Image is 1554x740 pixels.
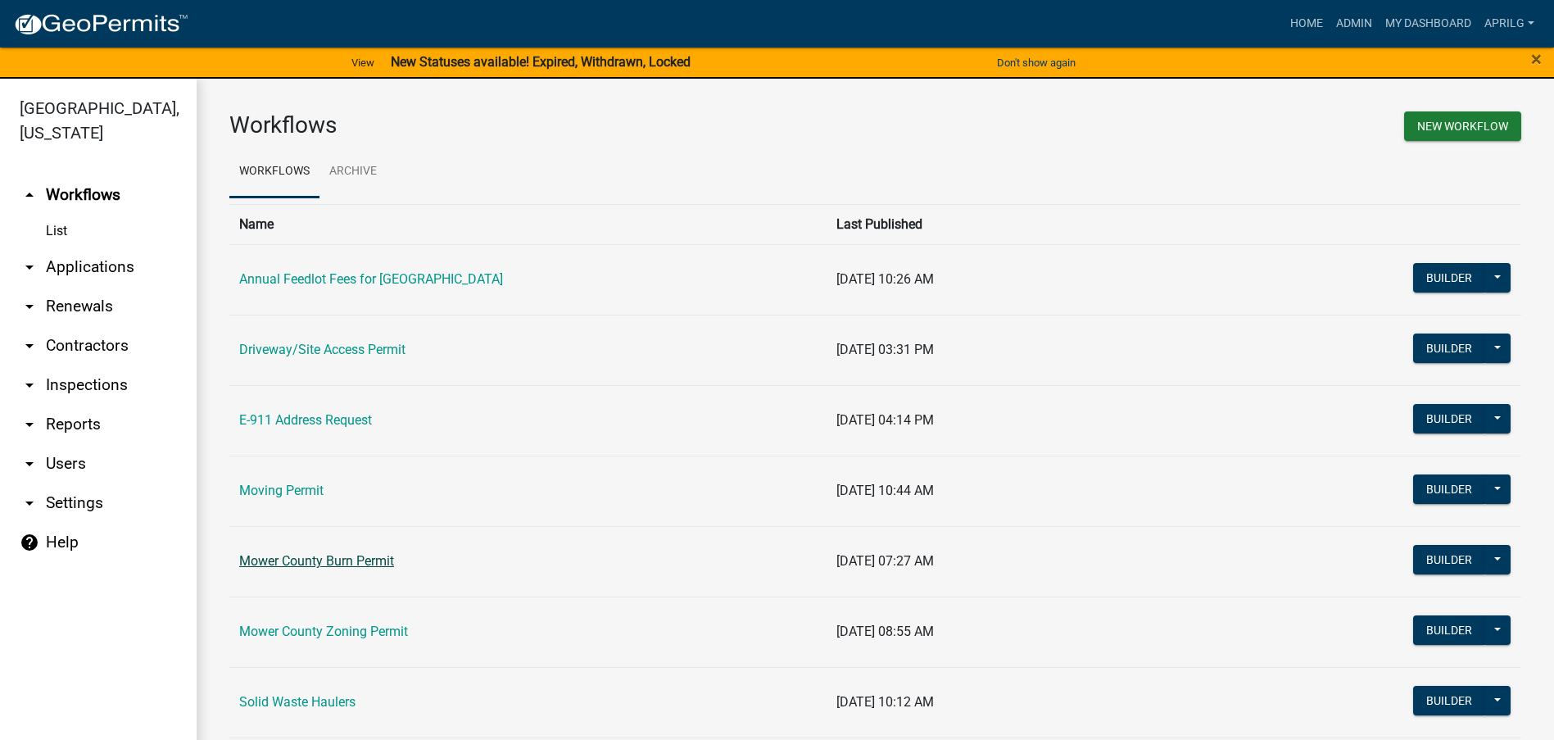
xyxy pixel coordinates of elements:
button: Builder [1413,474,1485,504]
a: Archive [319,146,387,198]
button: Builder [1413,334,1485,363]
i: arrow_drop_up [20,185,39,205]
span: [DATE] 10:12 AM [836,694,934,710]
a: Moving Permit [239,483,324,498]
a: Annual Feedlot Fees for [GEOGRAPHIC_DATA] [239,271,503,287]
span: [DATE] 07:27 AM [836,553,934,569]
th: Last Published [827,204,1271,244]
a: View [345,49,381,76]
a: E-911 Address Request [239,412,372,428]
h3: Workflows [229,111,863,139]
i: arrow_drop_down [20,297,39,316]
a: Mower County Zoning Permit [239,624,408,639]
a: aprilg [1478,8,1541,39]
a: Workflows [229,146,319,198]
button: Builder [1413,404,1485,434]
span: [DATE] 04:14 PM [836,412,934,428]
a: Admin [1330,8,1379,39]
button: Builder [1413,545,1485,574]
span: [DATE] 10:44 AM [836,483,934,498]
i: arrow_drop_down [20,257,39,277]
a: Driveway/Site Access Permit [239,342,405,357]
a: Home [1284,8,1330,39]
a: Mower County Burn Permit [239,553,394,569]
a: My Dashboard [1379,8,1478,39]
button: Close [1531,49,1542,69]
i: arrow_drop_down [20,454,39,474]
strong: New Statuses available! Expired, Withdrawn, Locked [391,54,691,70]
i: arrow_drop_down [20,493,39,513]
button: New Workflow [1404,111,1521,141]
button: Builder [1413,686,1485,715]
i: arrow_drop_down [20,375,39,395]
i: arrow_drop_down [20,336,39,356]
i: help [20,533,39,552]
button: Builder [1413,263,1485,293]
button: Builder [1413,615,1485,645]
span: [DATE] 08:55 AM [836,624,934,639]
span: × [1531,48,1542,70]
span: [DATE] 10:26 AM [836,271,934,287]
th: Name [229,204,827,244]
span: [DATE] 03:31 PM [836,342,934,357]
a: Solid Waste Haulers [239,694,356,710]
button: Don't show again [990,49,1082,76]
i: arrow_drop_down [20,415,39,434]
